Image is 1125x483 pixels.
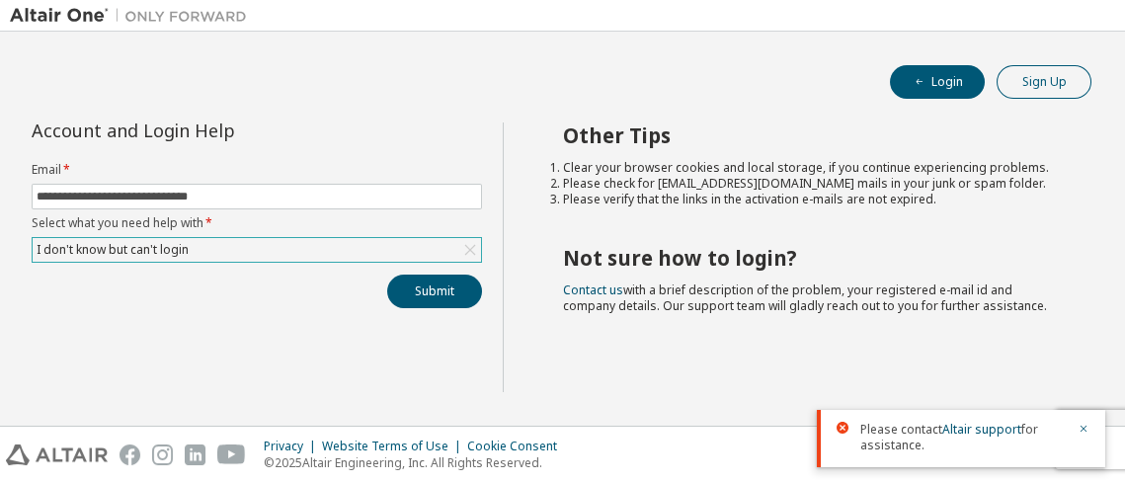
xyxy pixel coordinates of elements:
[997,65,1091,99] button: Sign Up
[563,245,1056,271] h2: Not sure how to login?
[217,444,246,465] img: youtube.svg
[942,421,1021,438] a: Altair support
[34,239,192,261] div: I don't know but can't login
[860,422,1066,453] span: Please contact for assistance.
[32,215,482,231] label: Select what you need help with
[6,444,108,465] img: altair_logo.svg
[10,6,257,26] img: Altair One
[264,439,322,454] div: Privacy
[563,176,1056,192] li: Please check for [EMAIL_ADDRESS][DOMAIN_NAME] mails in your junk or spam folder.
[563,192,1056,207] li: Please verify that the links in the activation e-mails are not expired.
[563,282,1047,314] span: with a brief description of the problem, your registered e-mail id and company details. Our suppo...
[322,439,467,454] div: Website Terms of Use
[264,454,569,471] p: © 2025 Altair Engineering, Inc. All Rights Reserved.
[563,160,1056,176] li: Clear your browser cookies and local storage, if you continue experiencing problems.
[185,444,205,465] img: linkedin.svg
[563,282,623,298] a: Contact us
[32,122,392,138] div: Account and Login Help
[563,122,1056,148] h2: Other Tips
[387,275,482,308] button: Submit
[33,238,481,262] div: I don't know but can't login
[120,444,140,465] img: facebook.svg
[890,65,985,99] button: Login
[467,439,569,454] div: Cookie Consent
[152,444,173,465] img: instagram.svg
[32,162,482,178] label: Email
